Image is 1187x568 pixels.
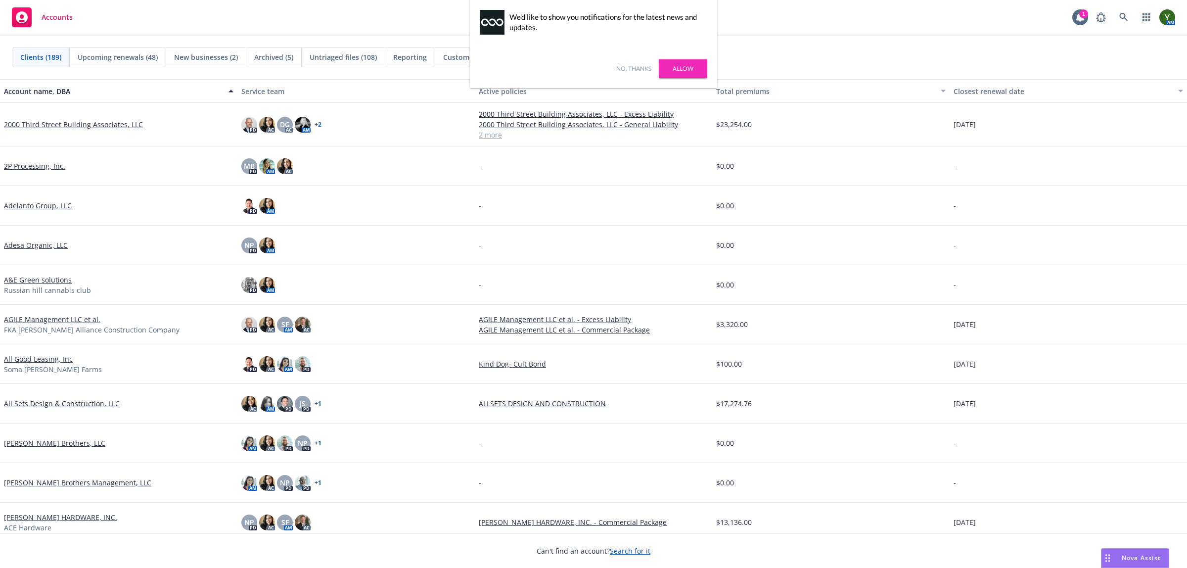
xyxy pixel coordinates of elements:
[954,86,1172,96] div: Closest renewal date
[479,314,708,325] a: AGILE Management LLC et al. - Excess Liability
[174,52,238,62] span: New businesses (2)
[479,240,481,250] span: -
[954,438,956,448] span: -
[259,396,275,412] img: photo
[259,198,275,214] img: photo
[954,280,956,290] span: -
[1101,549,1114,568] div: Drag to move
[8,3,77,31] a: Accounts
[241,86,471,96] div: Service team
[4,438,105,448] a: [PERSON_NAME] Brothers, LLC
[20,52,61,62] span: Clients (189)
[241,356,257,372] img: photo
[300,398,306,409] span: JS
[716,517,752,527] span: $13,136.00
[479,86,708,96] div: Active policies
[4,364,102,375] span: Soma [PERSON_NAME] Farms
[315,122,321,128] a: + 2
[4,477,151,488] a: [PERSON_NAME] Brothers Management, LLC
[950,79,1187,103] button: Closest renewal date
[954,161,956,171] span: -
[259,435,275,451] img: photo
[659,59,707,78] a: Allow
[1079,9,1088,18] div: 1
[277,158,293,174] img: photo
[954,398,976,409] span: [DATE]
[479,119,708,130] a: 2000 Third Street Building Associates, LLC - General Liability
[479,325,708,335] a: AGILE Management LLC et al. - Commercial Package
[954,359,976,369] span: [DATE]
[712,79,950,103] button: Total premiums
[241,317,257,332] img: photo
[716,438,734,448] span: $0.00
[241,198,257,214] img: photo
[244,517,254,527] span: NP
[277,435,293,451] img: photo
[4,512,117,522] a: [PERSON_NAME] HARDWARE, INC.
[479,130,708,140] a: 2 more
[954,200,956,211] span: -
[280,477,290,488] span: NP
[254,52,293,62] span: Archived (5)
[716,359,742,369] span: $100.00
[479,109,708,119] a: 2000 Third Street Building Associates, LLC - Excess Liability
[716,319,748,330] span: $3,320.00
[479,477,481,488] span: -
[42,13,73,21] span: Accounts
[315,480,321,486] a: + 1
[475,79,712,103] button: Active policies
[1101,548,1169,568] button: Nova Assist
[244,240,254,250] span: NP
[479,438,481,448] span: -
[259,317,275,332] img: photo
[241,435,257,451] img: photo
[1122,554,1161,562] span: Nova Assist
[954,477,956,488] span: -
[954,319,976,330] span: [DATE]
[954,119,976,130] span: [DATE]
[298,438,308,448] span: NP
[716,86,935,96] div: Total premiums
[1137,7,1156,27] a: Switch app
[4,275,72,285] a: A&E Green solutions
[259,158,275,174] img: photo
[4,522,51,533] span: ACE Hardware
[4,325,180,335] span: FKA [PERSON_NAME] Alliance Construction Company
[4,86,223,96] div: Account name, DBA
[310,52,377,62] span: Untriaged files (108)
[259,515,275,530] img: photo
[479,200,481,211] span: -
[716,398,752,409] span: $17,274.76
[954,240,956,250] span: -
[295,475,311,491] img: photo
[315,401,321,407] a: + 1
[259,356,275,372] img: photo
[277,356,293,372] img: photo
[295,317,311,332] img: photo
[479,359,708,369] a: Kind Dog- Cult Bond
[244,161,255,171] span: MB
[443,52,510,62] span: Customer Directory
[280,119,290,130] span: DG
[1159,9,1175,25] img: photo
[259,475,275,491] img: photo
[4,314,100,325] a: AGILE Management LLC et al.
[954,517,976,527] span: [DATE]
[716,477,734,488] span: $0.00
[479,398,708,409] a: ALLSETS DESIGN AND CONSTRUCTION
[479,280,481,290] span: -
[4,240,68,250] a: Adesa Organic, LLC
[509,12,702,33] div: We'd like to show you notifications for the latest news and updates.
[259,237,275,253] img: photo
[241,117,257,133] img: photo
[295,356,311,372] img: photo
[4,398,120,409] a: All Sets Design & Construction, LLC
[295,117,311,133] img: photo
[393,52,427,62] span: Reporting
[616,64,651,73] a: No, thanks
[4,200,72,211] a: Adelanto Group, LLC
